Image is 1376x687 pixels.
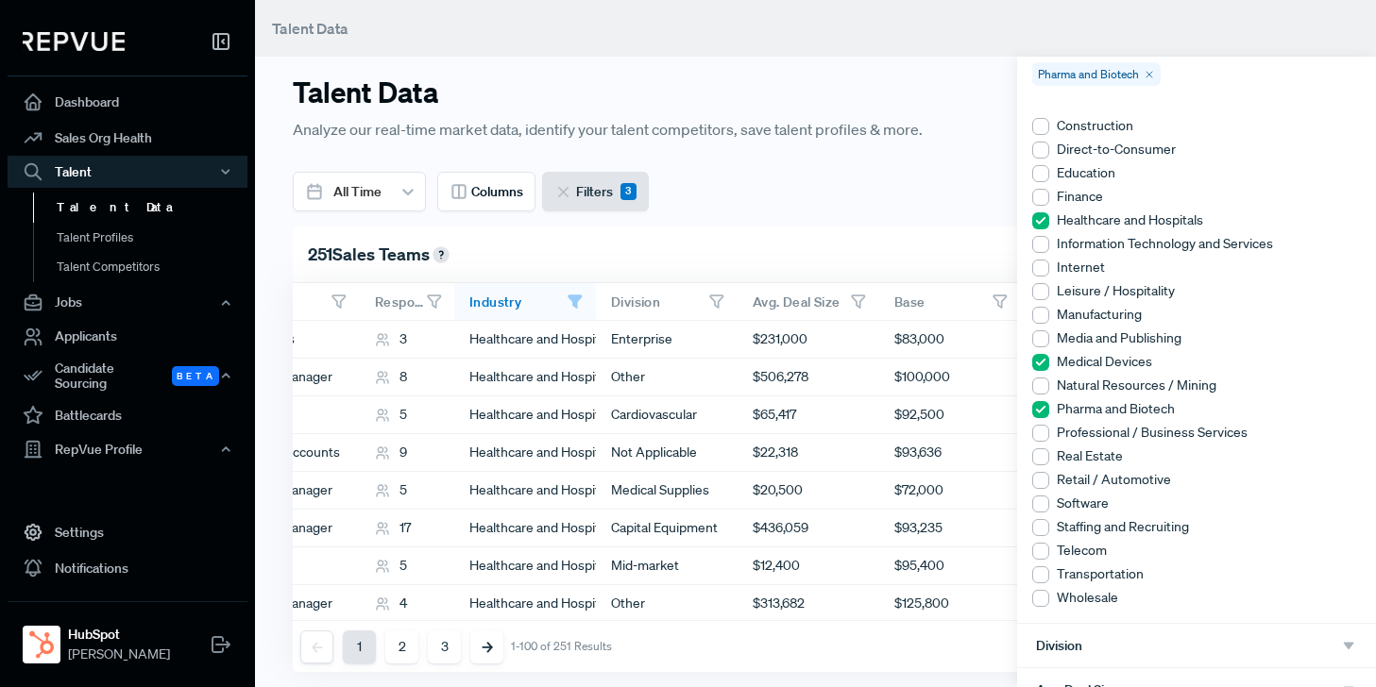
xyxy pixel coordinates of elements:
[1032,588,1361,608] li: Wholesale
[1032,494,1361,513] li: Software
[1032,564,1361,584] li: Transportation
[1017,624,1376,667] button: Division
[1032,305,1361,325] li: Manufacturing
[1032,210,1361,230] li: Healthcare and Hospitals
[1032,163,1361,183] li: Education
[1032,423,1361,443] li: Professional / Business Services
[1032,187,1361,207] li: Finance
[1032,446,1361,466] li: Real Estate
[1032,376,1361,395] li: Natural Resources / Mining
[1036,638,1082,653] span: Division
[1032,541,1361,561] li: Telecom
[1032,140,1361,159] li: Direct-to-Consumer
[1032,62,1161,86] div: Pharma and Biotech
[1032,352,1361,372] li: Medical Devices
[1032,258,1361,277] li: Internet
[1032,328,1361,348] li: Media and Publishing
[1032,234,1361,254] li: Information Technology and Services
[1032,116,1361,136] li: Construction
[1032,470,1361,490] li: Retail / Automotive
[1032,399,1361,419] li: Pharma and Biotech
[1032,281,1361,301] li: Leisure / Hospitality
[1032,517,1361,537] li: Staffing and Recruiting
